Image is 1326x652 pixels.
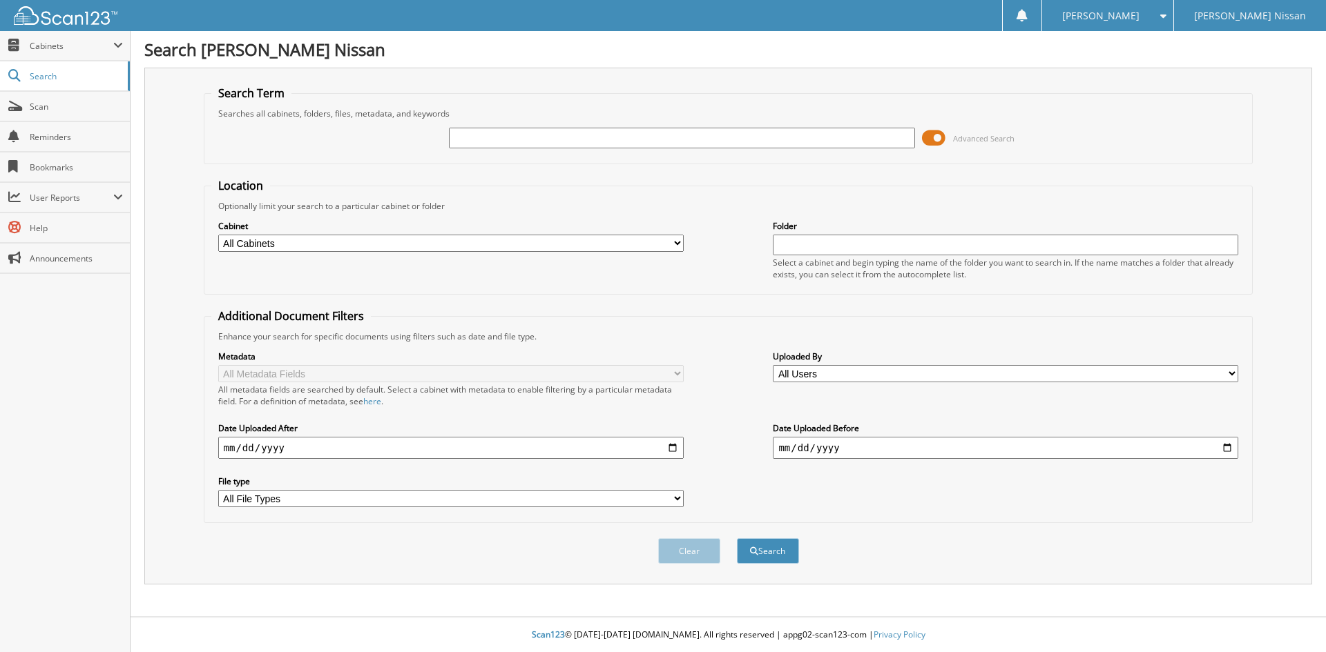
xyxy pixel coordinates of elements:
[211,178,270,193] legend: Location
[218,350,684,362] label: Metadata
[30,192,113,204] span: User Reports
[773,220,1238,232] label: Folder
[218,220,684,232] label: Cabinet
[773,257,1238,280] div: Select a cabinet and begin typing the name of the folder you want to search in. If the name match...
[218,422,684,434] label: Date Uploaded After
[773,422,1238,434] label: Date Uploaded Before
[30,222,123,234] span: Help
[218,437,684,459] input: start
[532,629,565,640] span: Scan123
[658,538,720,564] button: Clear
[30,40,113,52] span: Cabinets
[211,86,291,101] legend: Search Term
[14,6,117,25] img: scan123-logo-white.svg
[211,200,1246,212] div: Optionally limit your search to a particular cabinet or folder
[211,108,1246,119] div: Searches all cabinets, folders, files, metadata, and keywords
[737,538,799,564] button: Search
[773,350,1238,362] label: Uploaded By
[218,384,684,407] div: All metadata fields are searched by default. Select a cabinet with metadata to enable filtering b...
[1062,12,1140,20] span: [PERSON_NAME]
[773,437,1238,459] input: end
[211,308,371,324] legend: Additional Document Filters
[30,253,123,264] span: Announcements
[144,38,1312,61] h1: Search [PERSON_NAME] Nissan
[211,330,1246,342] div: Enhance your search for specific documents using filters such as date and file type.
[30,131,123,143] span: Reminders
[363,395,381,407] a: here
[874,629,925,640] a: Privacy Policy
[30,101,123,112] span: Scan
[30,161,123,173] span: Bookmarks
[131,618,1326,652] div: © [DATE]-[DATE] [DOMAIN_NAME]. All rights reserved | appg02-scan123-com |
[30,70,121,82] span: Search
[953,133,1015,144] span: Advanced Search
[218,475,684,487] label: File type
[1194,12,1306,20] span: [PERSON_NAME] Nissan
